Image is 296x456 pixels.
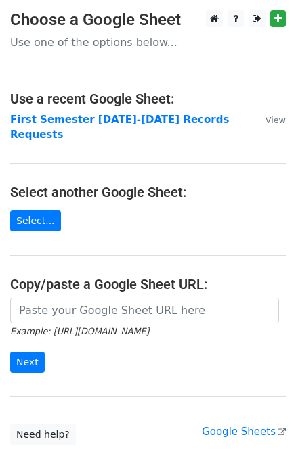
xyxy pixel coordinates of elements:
[10,114,229,141] a: First Semester [DATE]-[DATE] Records Requests
[10,10,286,30] h3: Choose a Google Sheet
[10,298,279,323] input: Paste your Google Sheet URL here
[10,91,286,107] h4: Use a recent Google Sheet:
[10,210,61,231] a: Select...
[266,115,286,125] small: View
[10,184,286,200] h4: Select another Google Sheet:
[10,352,45,373] input: Next
[202,426,286,438] a: Google Sheets
[10,276,286,292] h4: Copy/paste a Google Sheet URL:
[10,326,149,336] small: Example: [URL][DOMAIN_NAME]
[10,424,76,445] a: Need help?
[10,35,286,49] p: Use one of the options below...
[252,114,286,126] a: View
